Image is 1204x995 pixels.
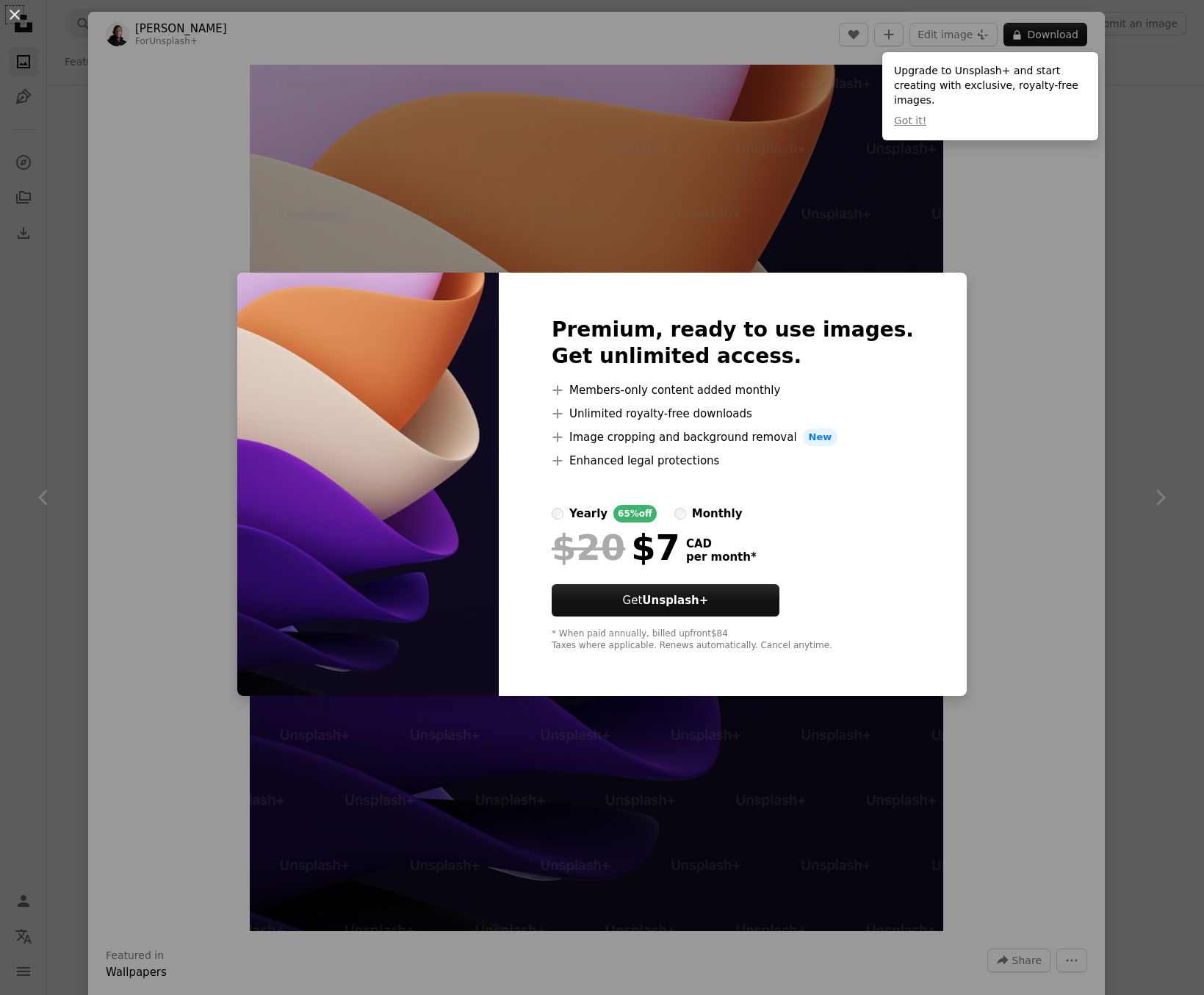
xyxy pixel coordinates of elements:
[882,52,1098,140] div: Upgrade to Unsplash+ and start creating with exclusive, royalty-free images.
[237,273,499,696] img: premium_photo-1669805532070-ed656aafd2f9
[552,528,680,567] div: $7
[686,550,757,564] span: per month *
[613,505,657,522] div: 65% off
[552,508,563,520] input: yearly65%off
[552,628,914,652] div: * When paid annually, billed upfront $84 Taxes where applicable. Renews automatically. Cancel any...
[803,428,838,446] span: New
[692,505,743,522] div: monthly
[552,428,914,446] li: Image cropping and background removal
[552,528,625,567] span: $20
[552,405,914,423] li: Unlimited royalty-free downloads
[552,452,914,470] li: Enhanced legal protections
[894,114,926,129] button: Got it!
[569,505,608,522] div: yearly
[552,584,779,617] button: GetUnsplash+
[686,537,757,550] span: CAD
[552,381,914,399] li: Members-only content added monthly
[552,317,914,370] h2: Premium, ready to use images. Get unlimited access.
[674,508,686,520] input: monthly
[642,594,708,607] strong: Unsplash+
